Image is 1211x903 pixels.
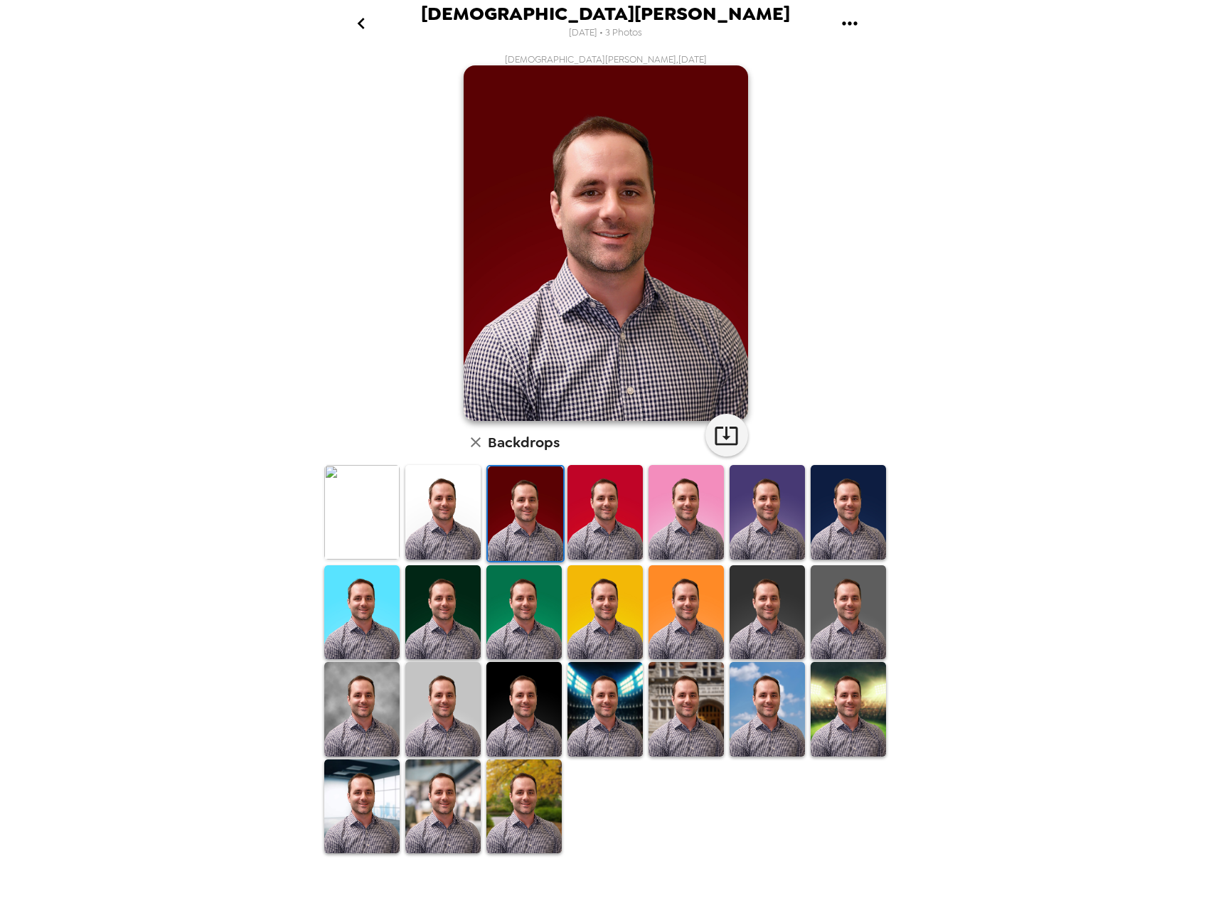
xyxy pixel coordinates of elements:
[421,4,790,23] span: [DEMOGRAPHIC_DATA][PERSON_NAME]
[569,23,642,43] span: [DATE] • 3 Photos
[505,53,707,65] span: [DEMOGRAPHIC_DATA][PERSON_NAME] , [DATE]
[324,465,400,560] img: Original
[464,65,748,421] img: user
[488,431,560,454] h6: Backdrops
